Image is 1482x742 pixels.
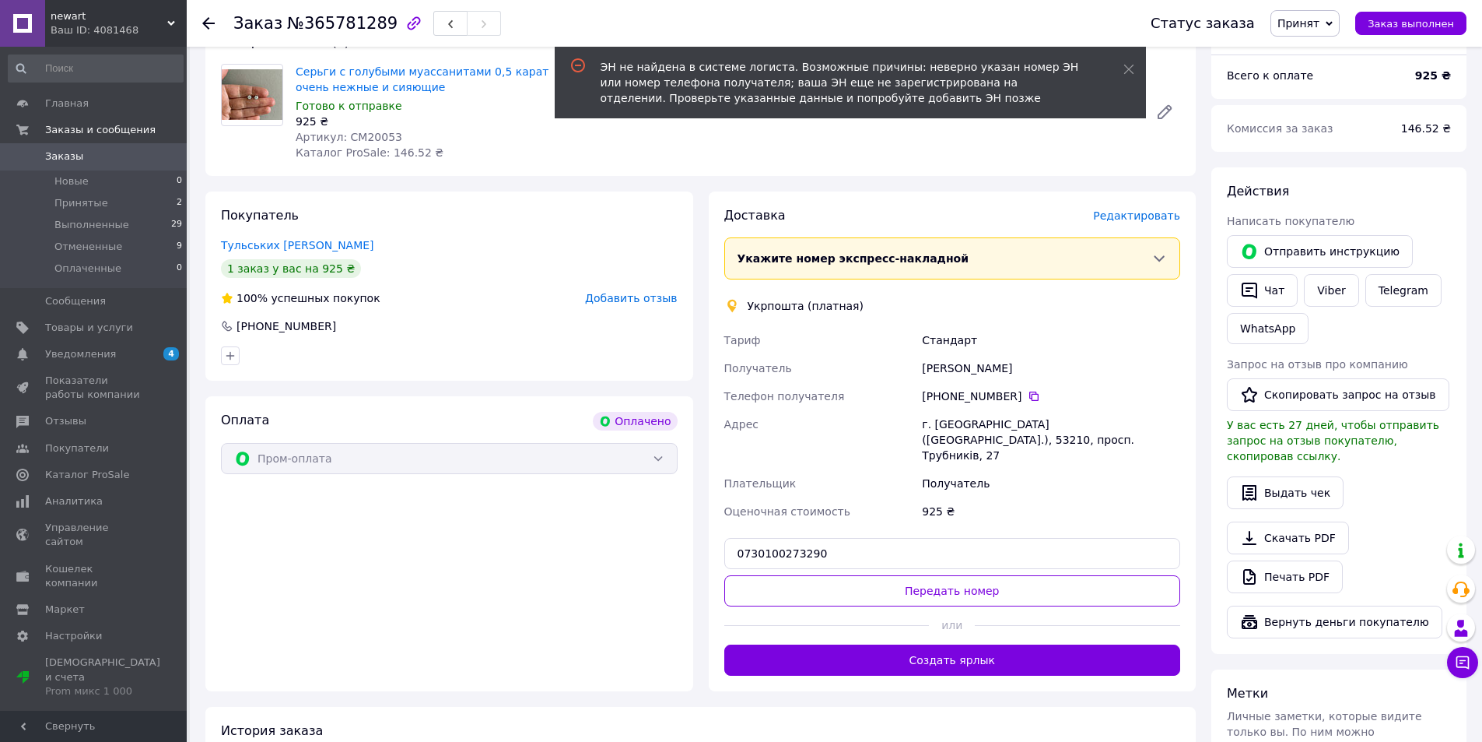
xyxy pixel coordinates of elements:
[1149,97,1180,128] a: Редактировать
[54,262,121,276] span: Оплаченные
[296,114,582,129] div: 925 ₴
[54,196,108,210] span: Принятые
[1355,12,1466,35] button: Заказ выполнен
[45,321,133,335] span: Товары и услуги
[8,55,184,83] input: Поиск
[744,298,868,314] div: Укрпошта (платная)
[929,617,975,633] span: или
[221,239,374,251] a: Тульських [PERSON_NAME]
[221,34,349,49] span: Товары в заказе (1)
[1227,122,1333,135] span: Комиссия за заказ
[724,208,786,223] span: Доставка
[1227,686,1268,701] span: Метки
[1227,184,1289,199] span: Действия
[1227,235,1413,268] button: Отправить инструкцию
[922,389,1180,404] div: [PHONE_NUMBER]
[45,684,160,698] div: Prom микс 1 000
[45,521,144,549] span: Управление сайтом
[1415,69,1451,82] b: 925 ₴
[236,292,268,304] span: 100%
[163,347,179,360] span: 4
[296,131,402,143] span: Артикул: СМ20053
[1277,17,1319,30] span: Принят
[177,240,182,254] span: 9
[1401,122,1451,135] span: 146.52 ₴
[593,412,677,431] div: Оплачено
[724,575,1181,607] button: Передать номер
[724,477,797,490] span: Плательщик
[1227,522,1349,554] a: Скачать PDF
[601,59,1084,106] div: ЭН не найдена в системе логиста. Возможные причины: неверно указан номер ЭН или номер телефона по...
[1368,18,1454,30] span: Заказ выполнен
[221,413,269,427] span: Оплата
[45,629,102,643] span: Настройки
[177,174,182,188] span: 0
[296,146,443,159] span: Каталог ProSale: 146.52 ₴
[45,149,83,164] span: Заказы
[1227,215,1354,227] span: Написать покупателю
[737,252,969,265] span: Укажите номер экспресс-накладной
[202,16,215,31] div: Вернуться назад
[45,414,86,428] span: Отзывы
[51,23,187,37] div: Ваш ID: 4081468
[221,723,323,738] span: История заказа
[177,262,182,276] span: 0
[1227,476,1344,509] button: Выдать чек
[724,362,792,375] span: Получатель
[919,498,1183,526] div: 925 ₴
[1227,378,1449,411] button: Скопировать запрос на отзыв
[296,65,548,93] a: Серьги с голубыми муассанитами 0,5 карат очень нежные и сияющие
[171,218,182,232] span: 29
[221,290,380,306] div: успешных покупок
[296,100,402,112] span: Готово к отправке
[222,69,282,120] img: Серьги с голубыми муассанитами 0,5 карат очень нежные и сияющие
[1365,274,1442,307] a: Telegram
[177,196,182,210] span: 2
[724,645,1181,676] button: Создать ярлык
[54,174,89,188] span: Новые
[45,562,144,590] span: Кошелек компании
[45,123,156,137] span: Заказы и сообщения
[919,469,1183,498] div: Получатель
[45,374,144,402] span: Показатели работы компании
[45,494,103,508] span: Аналитика
[724,390,845,403] span: Телефон получателя
[1227,358,1408,371] span: Запрос на отзыв про компанию
[45,441,109,455] span: Покупатели
[221,259,361,278] div: 1 заказ у вас на 925 ₴
[724,505,851,518] span: Оценочная стоимость
[45,603,85,617] span: Маркет
[919,326,1183,354] div: Стандарт
[585,292,677,304] span: Добавить отзыв
[724,418,759,431] span: Адрес
[724,334,761,346] span: Тариф
[54,218,129,232] span: Выполненные
[45,656,160,698] span: [DEMOGRAPHIC_DATA] и счета
[1093,209,1180,222] span: Редактировать
[45,294,106,308] span: Сообщения
[1227,313,1309,344] a: WhatsApp
[724,538,1181,569] input: Номер экспресс-накладной
[1227,561,1343,593] a: Печать PDF
[1151,16,1255,31] div: Статус заказа
[287,14,398,33] span: №365781289
[235,318,338,334] div: [PHONE_NUMBER]
[1227,274,1298,307] button: Чат
[51,9,167,23] span: newart
[919,410,1183,469] div: г. [GEOGRAPHIC_DATA] ([GEOGRAPHIC_DATA].), 53210, просп. Трубників, 27
[1447,647,1478,678] button: Чат с покупателем
[45,468,129,482] span: Каталог ProSale
[221,208,299,223] span: Покупатель
[919,354,1183,382] div: [PERSON_NAME]
[1304,274,1358,307] a: Viber
[45,97,89,111] span: Главная
[45,347,116,361] span: Уведомления
[1227,606,1442,638] button: Вернуть деньги покупателю
[1227,69,1313,82] span: Всего к оплате
[54,240,122,254] span: Отмененные
[233,14,282,33] span: Заказ
[1227,419,1439,462] span: У вас есть 27 дней, чтобы отправить запрос на отзыв покупателю, скопировав ссылку.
